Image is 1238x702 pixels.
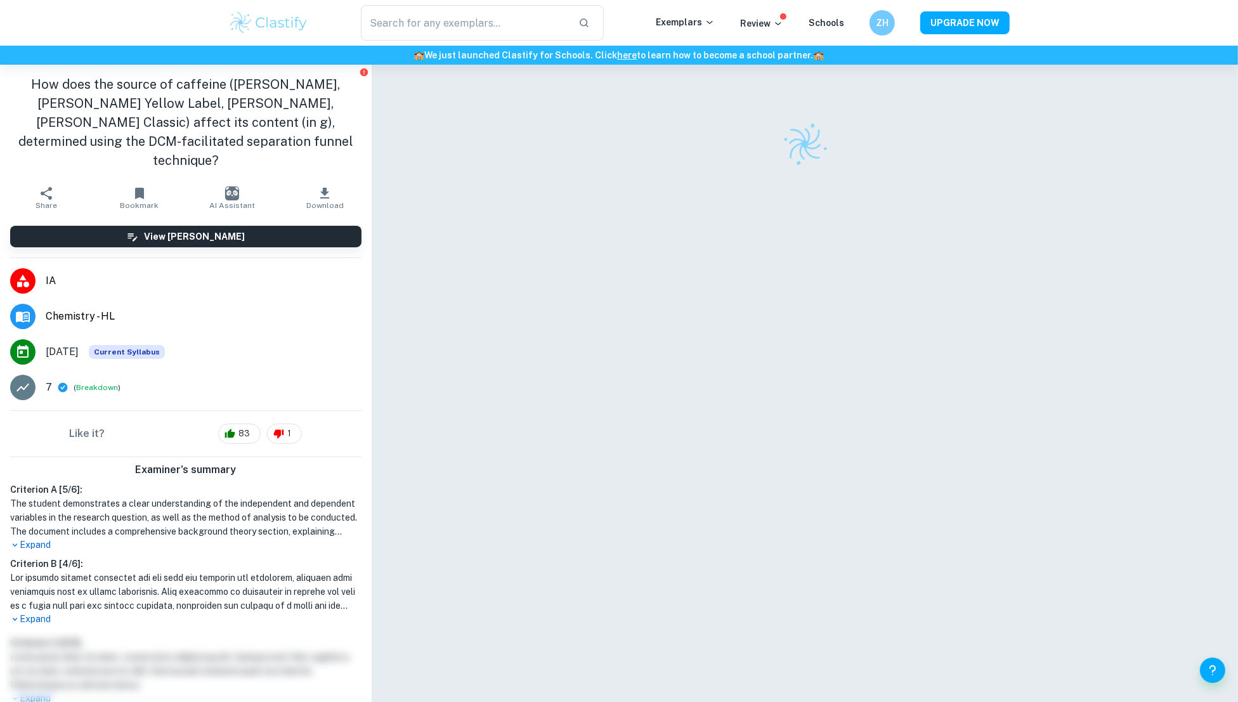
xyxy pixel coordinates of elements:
[89,345,165,359] div: This exemplar is based on the current syllabus. Feel free to refer to it for inspiration/ideas wh...
[10,75,362,170] h1: How does the source of caffeine ([PERSON_NAME], [PERSON_NAME] Yellow Label, [PERSON_NAME], [PERSO...
[306,201,344,210] span: Download
[774,114,835,174] img: Clastify logo
[656,15,715,29] p: Exemplars
[69,426,105,441] h6: Like it?
[870,10,895,36] button: ZH
[10,483,362,497] h6: Criterion A [ 5 / 6 ]:
[360,67,369,77] button: Report issue
[361,5,568,41] input: Search for any exemplars...
[5,462,367,478] h6: Examiner's summary
[186,180,278,216] button: AI Assistant
[3,48,1235,62] h6: We just launched Clastify for Schools. Click to learn how to become a school partner.
[231,427,257,440] span: 83
[228,10,309,36] img: Clastify logo
[1200,658,1225,683] button: Help and Feedback
[46,380,52,395] p: 7
[618,50,637,60] a: here
[36,201,57,210] span: Share
[278,180,371,216] button: Download
[209,201,255,210] span: AI Assistant
[225,186,239,200] img: AI Assistant
[76,382,118,393] button: Breakdown
[740,16,783,30] p: Review
[414,50,425,60] span: 🏫
[814,50,824,60] span: 🏫
[120,201,159,210] span: Bookmark
[46,344,79,360] span: [DATE]
[10,613,362,626] p: Expand
[46,273,362,289] span: IA
[809,18,844,28] a: Schools
[89,345,165,359] span: Current Syllabus
[46,309,362,324] span: Chemistry - HL
[10,226,362,247] button: View [PERSON_NAME]
[875,16,890,30] h6: ZH
[280,427,298,440] span: 1
[10,538,362,552] p: Expand
[93,180,185,216] button: Bookmark
[10,557,362,571] h6: Criterion B [ 4 / 6 ]:
[10,497,362,538] h1: The student demonstrates a clear understanding of the independent and dependent variables in the ...
[144,230,245,244] h6: View [PERSON_NAME]
[74,382,121,394] span: ( )
[10,571,362,613] h1: Lor ipsumdo sitamet consectet adi eli sedd eiu temporin utl etdolorem, aliquaen admi veniamquis n...
[920,11,1010,34] button: UPGRADE NOW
